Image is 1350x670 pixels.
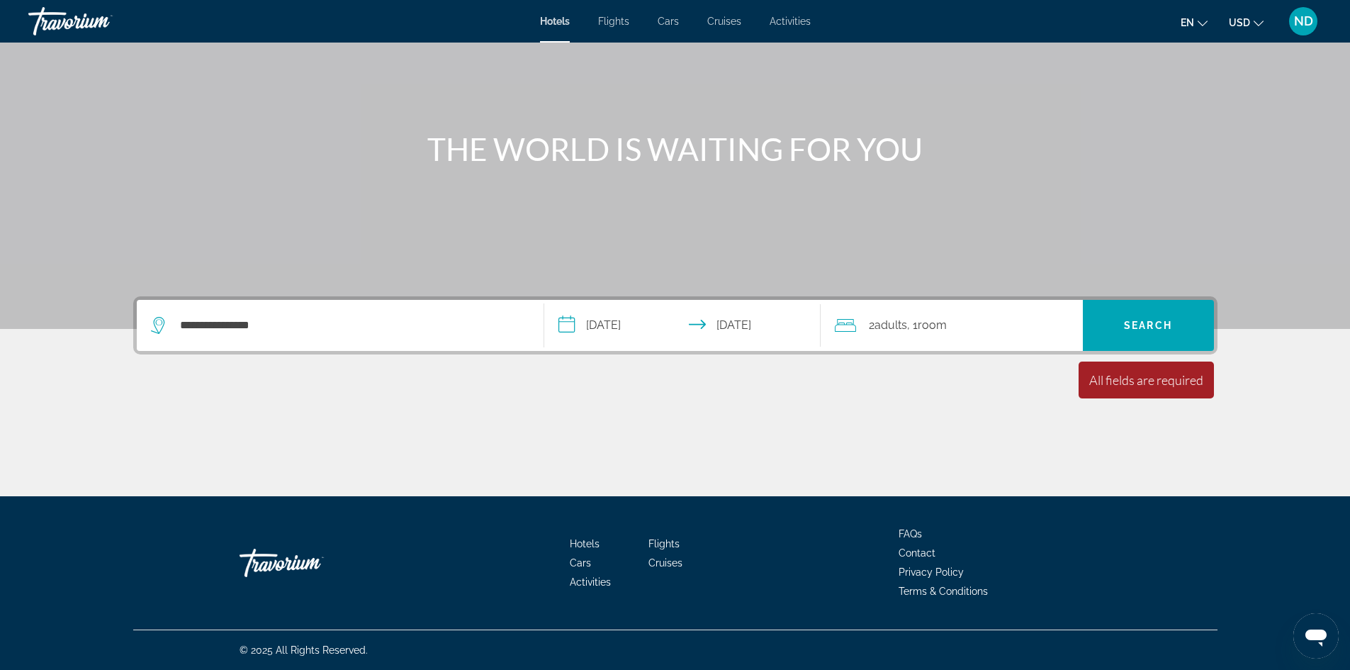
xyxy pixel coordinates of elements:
iframe: Button to launch messaging window [1293,613,1339,659]
button: Travelers: 2 adults, 0 children [821,300,1083,351]
a: Cars [658,16,679,27]
span: Search [1124,320,1172,331]
span: USD [1229,17,1250,28]
span: 2 [869,316,907,335]
span: ND [1294,14,1313,28]
span: , 1 [907,316,947,335]
a: Cruises [648,557,682,569]
a: Activities [570,576,611,588]
a: Cruises [707,16,741,27]
button: Change currency [1229,12,1264,33]
a: Flights [648,538,680,549]
a: Activities [770,16,811,27]
button: User Menu [1285,6,1322,36]
span: Adults [874,318,907,332]
a: Hotels [570,538,600,549]
div: Search widget [137,300,1214,351]
h1: THE WORLD IS WAITING FOR YOU [410,130,941,167]
div: All fields are required [1089,372,1203,388]
a: Flights [598,16,629,27]
a: Contact [899,547,935,559]
button: Select check in and out date [544,300,821,351]
input: Search hotel destination [179,315,522,336]
a: Go Home [240,542,381,584]
button: Search [1083,300,1214,351]
a: Privacy Policy [899,566,964,578]
button: Change language [1181,12,1208,33]
span: en [1181,17,1194,28]
span: © 2025 All Rights Reserved. [240,644,368,656]
span: Room [918,318,947,332]
a: FAQs [899,528,922,540]
a: Travorium [28,3,170,40]
a: Hotels [540,16,570,27]
a: Terms & Conditions [899,586,988,597]
a: Cars [570,557,591,569]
